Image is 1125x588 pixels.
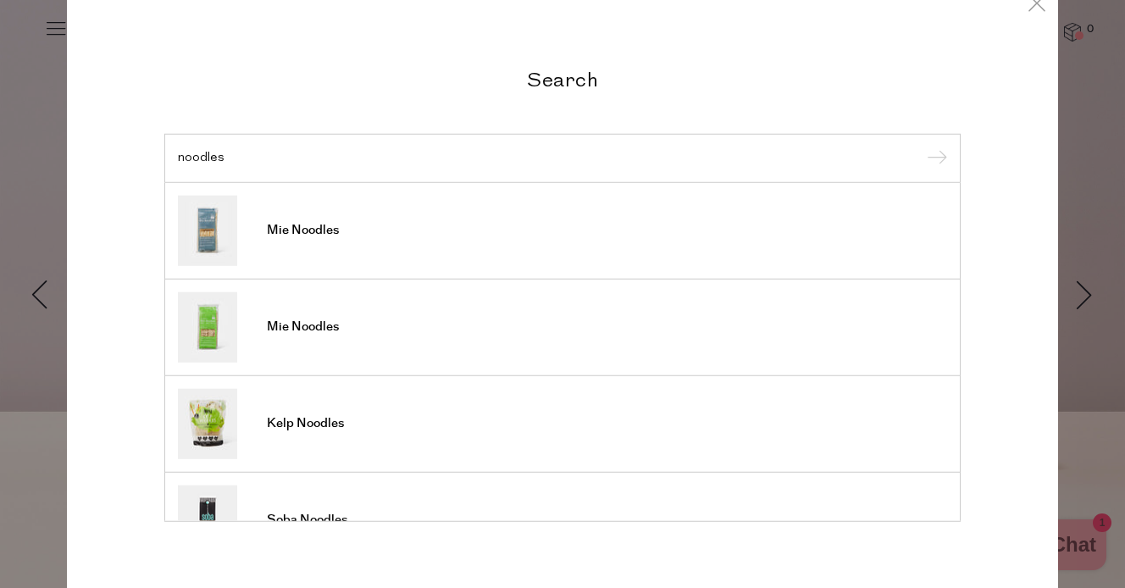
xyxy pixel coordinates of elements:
img: Mie Noodles [178,291,237,362]
a: Soba Noodles [178,485,947,555]
input: Search [178,152,947,164]
img: Kelp Noodles [178,388,237,458]
img: Mie Noodles [178,195,237,265]
a: Kelp Noodles [178,388,947,458]
span: Mie Noodles [267,222,339,239]
a: Mie Noodles [178,291,947,362]
img: Soba Noodles [178,485,237,555]
a: Mie Noodles [178,195,947,265]
span: Soba Noodles [267,512,347,529]
span: Kelp Noodles [267,415,344,432]
h2: Search [164,67,961,92]
span: Mie Noodles [267,319,339,336]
